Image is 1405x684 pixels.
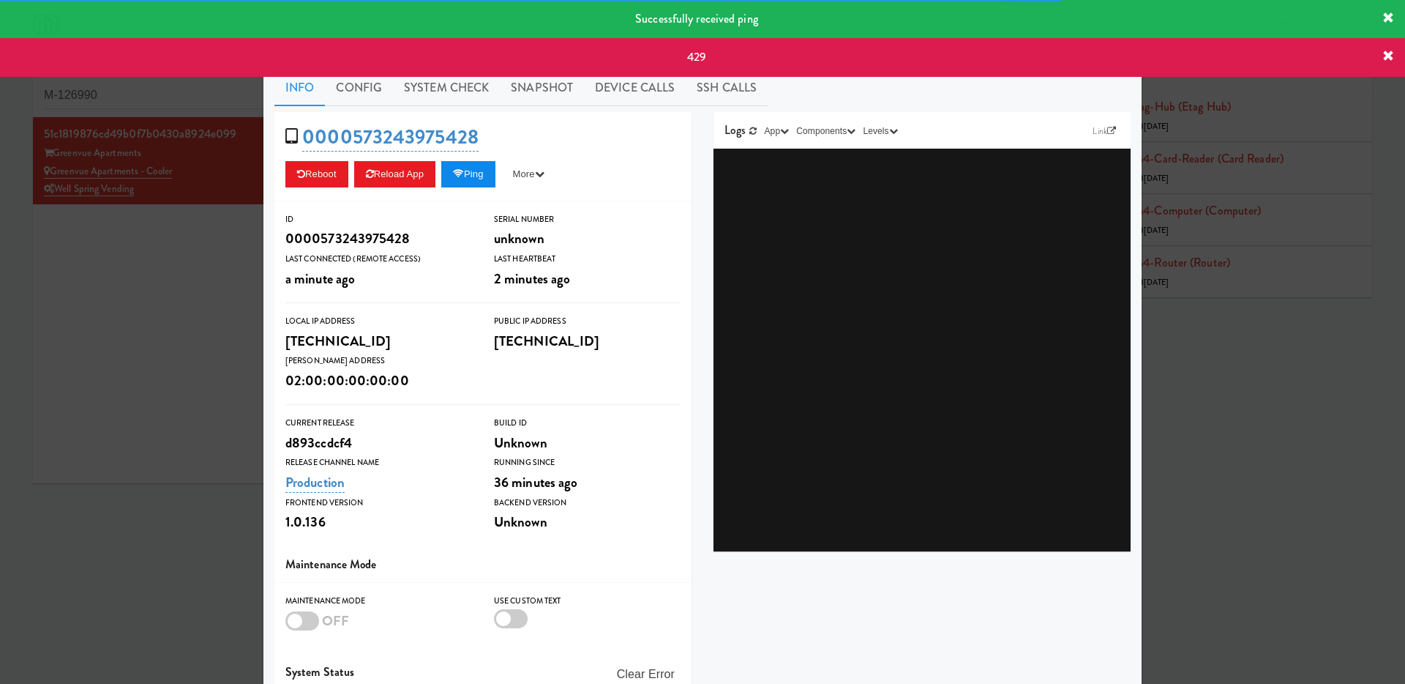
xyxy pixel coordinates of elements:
[501,161,556,187] button: More
[635,10,758,27] span: Successfully received ping
[494,456,681,470] div: Running Since
[274,70,325,106] a: Info
[285,354,472,368] div: [PERSON_NAME] Address
[285,161,348,187] button: Reboot
[859,124,901,138] button: Levels
[285,431,472,456] div: d893ccdcf4
[285,269,355,289] span: a minute ago
[322,611,349,631] span: OFF
[584,70,686,106] a: Device Calls
[285,456,472,470] div: Release Channel Name
[393,70,500,106] a: System Check
[1089,124,1120,138] a: Link
[285,556,377,573] span: Maintenance Mode
[687,48,706,65] span: 429
[494,431,681,456] div: Unknown
[302,123,479,152] a: 0000573243975428
[494,594,681,609] div: Use Custom Text
[494,472,577,492] span: 36 minutes ago
[285,314,472,329] div: Local IP Address
[494,226,681,251] div: unknown
[494,496,681,510] div: Backend Version
[325,70,393,106] a: Config
[285,663,354,680] span: System Status
[494,416,681,431] div: Build Id
[494,314,681,329] div: Public IP Address
[686,70,768,106] a: SSH Calls
[285,496,472,510] div: Frontend Version
[793,124,859,138] button: Components
[724,122,746,138] span: Logs
[494,329,681,354] div: [TECHNICAL_ID]
[494,212,681,227] div: Serial Number
[494,252,681,267] div: Last Heartbeat
[761,124,793,138] button: App
[494,510,681,535] div: Unknown
[354,161,435,187] button: Reload App
[285,252,472,267] div: Last Connected (Remote Access)
[441,161,495,187] button: Ping
[285,594,472,609] div: Maintenance Mode
[285,368,472,393] div: 02:00:00:00:00:00
[285,226,472,251] div: 0000573243975428
[285,416,472,431] div: Current Release
[500,70,584,106] a: Snapshot
[285,212,472,227] div: ID
[285,329,472,354] div: [TECHNICAL_ID]
[494,269,570,289] span: 2 minutes ago
[285,510,472,535] div: 1.0.136
[285,472,345,493] a: Production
